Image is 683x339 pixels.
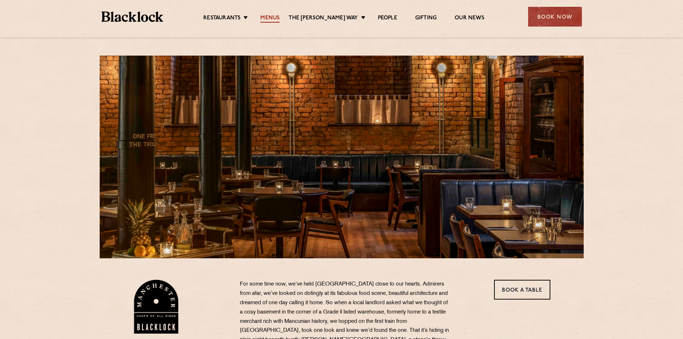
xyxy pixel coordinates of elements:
a: Gifting [415,15,437,23]
a: People [378,15,397,23]
a: The [PERSON_NAME] Way [289,15,358,23]
a: Book a Table [494,280,550,300]
a: Our News [455,15,484,23]
a: Restaurants [203,15,241,23]
div: Book Now [528,7,582,27]
a: Menus [260,15,280,23]
img: BL_Manchester_Logo-bleed.png [133,280,180,334]
img: BL_Textured_Logo-footer-cropped.svg [101,11,163,22]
